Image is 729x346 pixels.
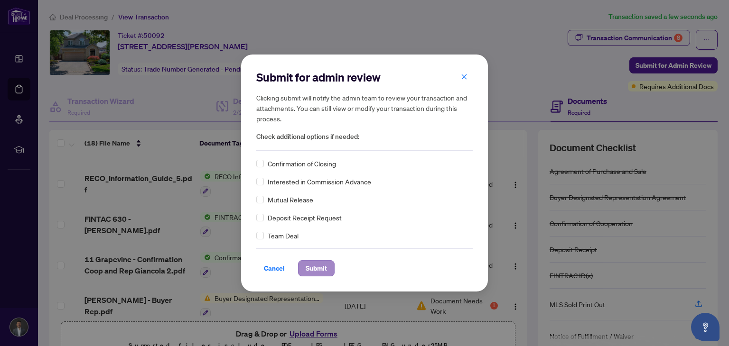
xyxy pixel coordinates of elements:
button: Open asap [691,313,720,341]
span: Interested in Commission Advance [268,176,371,187]
span: Submit [306,261,327,276]
span: Deposit Receipt Request [268,212,342,223]
span: close [461,73,467,80]
h5: Clicking submit will notify the admin team to review your transaction and attachments. You can st... [256,92,473,124]
span: Team Deal [268,230,299,241]
span: Cancel [264,261,285,276]
button: Submit [298,260,335,276]
h2: Submit for admin review [256,70,473,85]
span: Confirmation of Closing [268,158,336,169]
span: Check additional options if needed: [256,131,473,142]
button: Cancel [256,260,292,276]
span: Mutual Release [268,194,313,205]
